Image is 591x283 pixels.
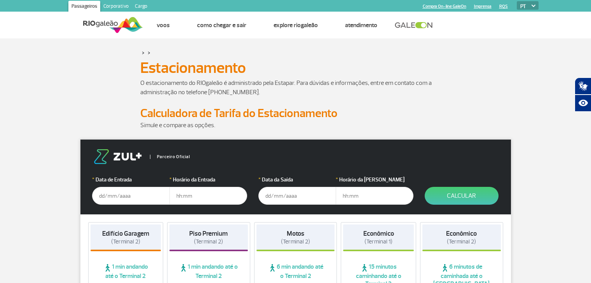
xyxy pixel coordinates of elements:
[258,187,336,205] input: dd/mm/aaaa
[140,121,451,130] p: Simule e compare as opções.
[148,48,150,57] a: >
[274,21,318,29] a: Explore RIOgaleão
[363,230,394,238] strong: Econômico
[499,4,508,9] a: RQS
[281,238,310,245] span: (Terminal 2)
[132,1,150,13] a: Cargo
[111,238,140,245] span: (Terminal 2)
[157,21,170,29] a: Voos
[92,149,143,164] img: logo-zul.png
[474,4,492,9] a: Imprensa
[364,238,392,245] span: (Terminal 1)
[336,176,413,184] label: Horário da [PERSON_NAME]
[169,187,247,205] input: hh:mm
[287,230,304,238] strong: Motos
[142,48,145,57] a: >
[100,1,132,13] a: Corporativo
[102,230,149,238] strong: Edifício Garagem
[92,187,170,205] input: dd/mm/aaaa
[447,238,476,245] span: (Terminal 2)
[256,263,335,280] span: 6 min andando até o Terminal 2
[150,155,190,159] span: Parceiro Oficial
[68,1,100,13] a: Passageiros
[197,21,246,29] a: Como chegar e sair
[425,187,499,205] button: Calcular
[140,78,451,97] p: O estacionamento do RIOgaleão é administrado pela Estapar. Para dúvidas e informações, entre em c...
[575,95,591,112] button: Abrir recursos assistivos.
[91,263,161,280] span: 1 min andando até o Terminal 2
[169,176,247,184] label: Horário da Entrada
[140,61,451,74] h1: Estacionamento
[575,78,591,95] button: Abrir tradutor de língua de sinais.
[169,263,248,280] span: 1 min andando até o Terminal 2
[140,106,451,121] h2: Calculadora de Tarifa do Estacionamento
[575,78,591,112] div: Plugin de acessibilidade da Hand Talk.
[336,187,413,205] input: hh:mm
[345,21,377,29] a: Atendimento
[258,176,336,184] label: Data da Saída
[194,238,223,245] span: (Terminal 2)
[92,176,170,184] label: Data de Entrada
[189,230,228,238] strong: Piso Premium
[446,230,477,238] strong: Econômico
[423,4,466,9] a: Compra On-line GaleOn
